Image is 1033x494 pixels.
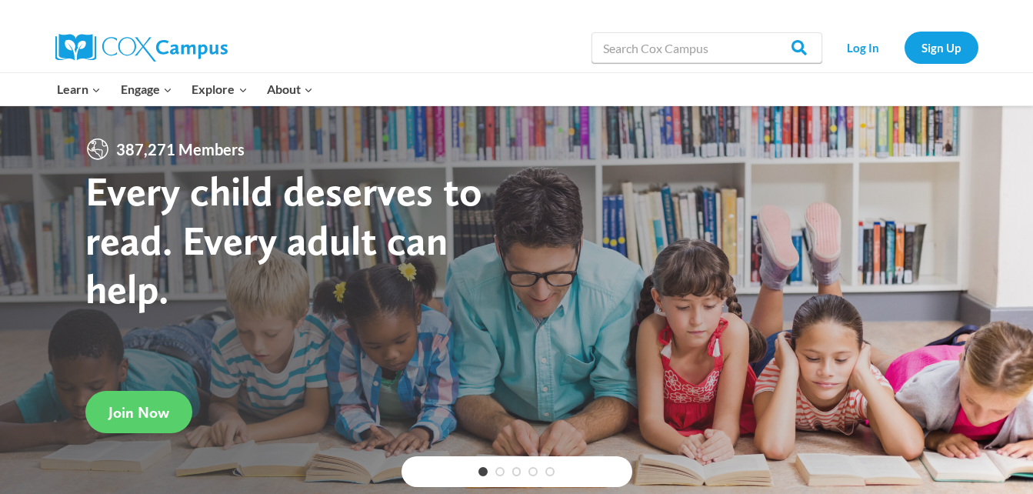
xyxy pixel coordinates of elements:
span: About [267,79,313,99]
span: 387,271 Members [110,137,251,162]
nav: Secondary Navigation [830,32,978,63]
a: 3 [512,467,521,476]
span: Engage [121,79,172,99]
strong: Every child deserves to read. Every adult can help. [85,166,482,313]
a: 2 [495,467,505,476]
a: Sign Up [905,32,978,63]
a: 5 [545,467,555,476]
span: Join Now [108,403,169,422]
a: Join Now [85,391,192,433]
img: Cox Campus [55,34,228,62]
a: 1 [478,467,488,476]
nav: Primary Navigation [48,73,323,105]
a: 4 [528,467,538,476]
span: Explore [192,79,247,99]
a: Log In [830,32,897,63]
input: Search Cox Campus [591,32,822,63]
span: Learn [57,79,101,99]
